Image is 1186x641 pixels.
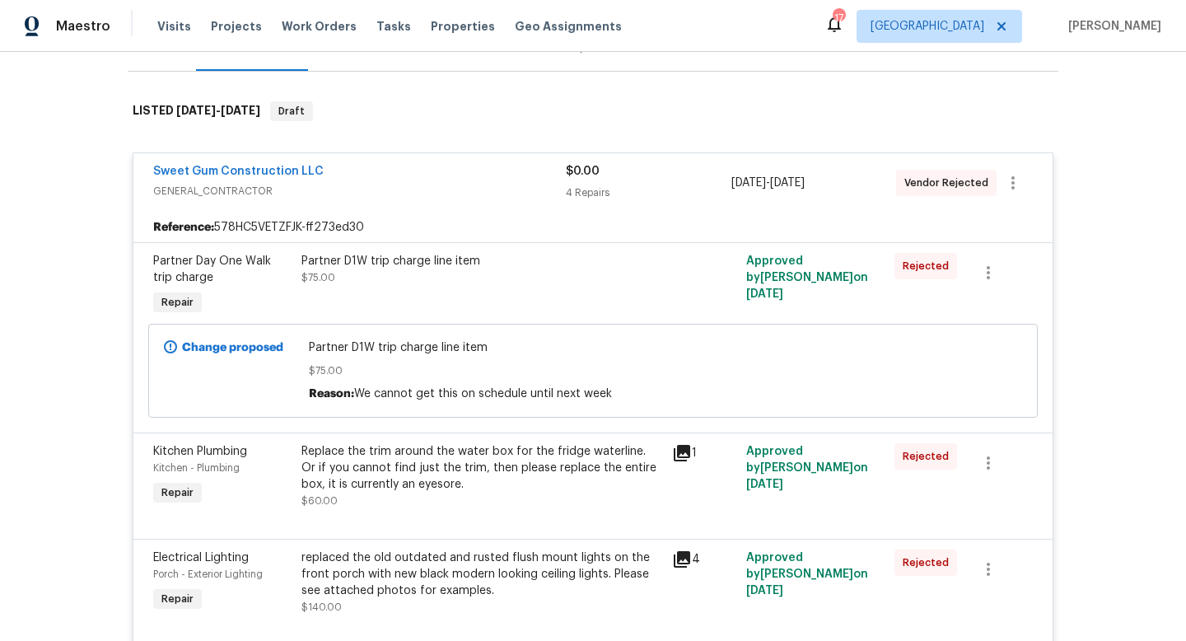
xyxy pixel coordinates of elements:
span: Work Orders [282,18,357,35]
span: [DATE] [731,177,766,189]
span: [PERSON_NAME] [1062,18,1161,35]
div: Replace the trim around the water box for the fridge waterline. Or if you cannot find just the tr... [301,443,662,493]
span: Repair [155,591,200,607]
span: [DATE] [746,288,783,300]
span: Partner Day One Walk trip charge [153,255,271,283]
span: [DATE] [176,105,216,116]
span: Projects [211,18,262,35]
b: Change proposed [182,342,283,353]
span: Porch - Exterior Lighting [153,569,263,579]
div: replaced the old outdated and rusted flush mount lights on the front porch with new black modern ... [301,550,662,599]
span: [DATE] [746,585,783,597]
span: [DATE] [770,177,805,189]
span: Approved by [PERSON_NAME] on [746,446,868,490]
span: Draft [272,103,311,119]
span: GENERAL_CONTRACTOR [153,183,566,199]
span: - [731,175,805,191]
div: 17 [833,10,844,26]
div: 4 Repairs [566,185,731,201]
span: - [176,105,260,116]
span: Reason: [309,388,354,400]
div: Partner D1W trip charge line item [301,253,662,269]
span: Kitchen Plumbing [153,446,247,457]
span: Kitchen - Plumbing [153,463,240,473]
span: Electrical Lighting [153,552,249,564]
span: Rejected [903,448,955,465]
span: Approved by [PERSON_NAME] on [746,552,868,597]
span: We cannot get this on schedule until next week [354,388,612,400]
span: $140.00 [301,602,342,612]
b: Reference: [153,219,214,236]
div: 1 [672,443,736,463]
span: Tasks [376,21,411,32]
div: LISTED [DATE]-[DATE]Draft [128,85,1058,138]
span: $75.00 [309,363,878,379]
a: Sweet Gum Construction LLC [153,166,324,177]
span: Properties [431,18,495,35]
div: 578HC5VETZFJK-ff273ed30 [133,213,1053,242]
span: $0.00 [566,166,600,177]
h6: LISTED [133,101,260,121]
span: Repair [155,294,200,311]
span: Maestro [56,18,110,35]
span: Rejected [903,554,955,571]
span: [DATE] [746,479,783,490]
span: [GEOGRAPHIC_DATA] [871,18,984,35]
span: Visits [157,18,191,35]
span: $75.00 [301,273,335,283]
span: Partner D1W trip charge line item [309,339,878,356]
span: Repair [155,484,200,501]
span: Rejected [903,258,955,274]
span: Geo Assignments [515,18,622,35]
span: [DATE] [221,105,260,116]
span: Approved by [PERSON_NAME] on [746,255,868,300]
span: $60.00 [301,496,338,506]
span: Vendor Rejected [904,175,995,191]
div: 4 [672,550,736,569]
